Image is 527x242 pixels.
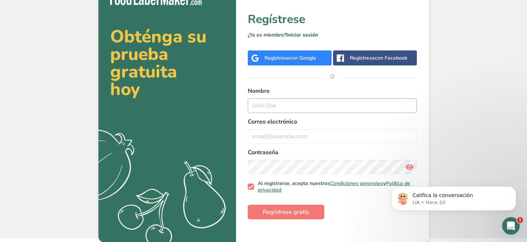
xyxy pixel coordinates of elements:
[289,54,316,61] span: con Google
[258,180,410,193] a: Política de privacidad
[248,148,417,157] label: Contraseña
[375,54,407,61] span: con Facebook
[517,217,523,223] span: 1
[286,31,318,38] a: Iniciar sesión
[350,54,407,62] div: Regístrese
[110,28,224,98] h2: Obténga su prueba gratuita hoy
[248,87,417,95] label: Nombre
[248,11,417,28] h1: Regístrese
[248,117,417,126] label: Correo electrónico
[263,208,309,216] span: Regístrese gratis
[248,98,417,113] input: John Doe
[381,171,527,222] iframe: Intercom notifications mensaje
[321,66,343,88] span: O
[248,205,324,219] button: Regístrese gratis
[265,54,316,62] div: Regístrese
[330,180,383,187] a: Condiciones generales
[502,217,520,235] iframe: Intercom live chat
[248,129,417,144] input: email@example.com
[248,31,417,39] p: ¿Ya es miembro?
[254,180,414,193] span: Al registrarse, acepta nuestras y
